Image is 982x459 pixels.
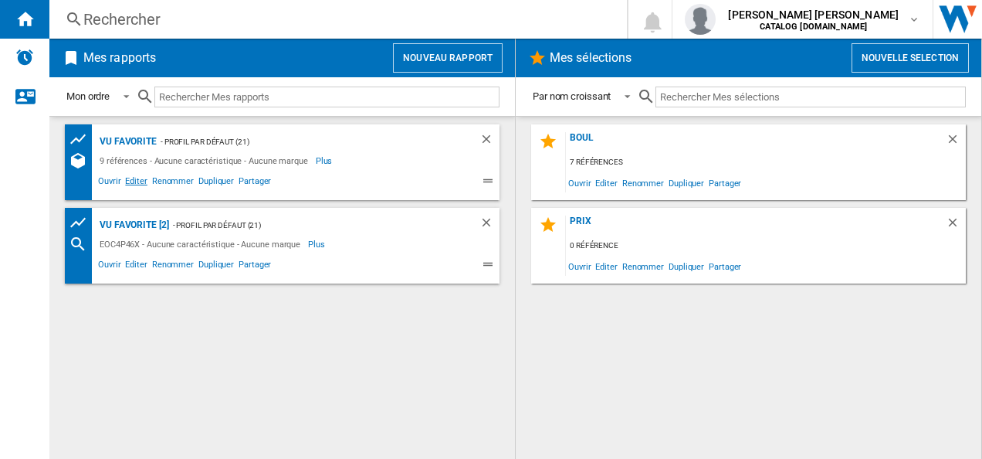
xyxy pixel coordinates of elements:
span: [PERSON_NAME] [PERSON_NAME] [728,7,899,22]
div: Recherche [69,235,96,253]
div: Références [69,151,96,170]
input: Rechercher Mes rapports [154,87,499,107]
div: 9 références - Aucune caractéristique - Aucune marque [96,151,316,170]
span: Ouvrir [566,172,593,193]
h2: Mes sélections [547,43,635,73]
div: Par nom croissant [533,90,611,102]
div: EOC4P46X - Aucune caractéristique - Aucune marque [96,235,308,253]
div: Supprimer [479,132,499,151]
span: Renommer [150,174,196,192]
span: Dupliquer [666,172,706,193]
div: Tableau des prix des produits [69,213,96,233]
span: Editer [123,174,149,192]
div: - Profil par défaut (21) [169,216,449,235]
button: Nouveau rapport [393,43,503,73]
span: Dupliquer [196,174,236,192]
div: Supprimer [946,216,966,236]
div: - Profil par défaut (21) [157,132,449,151]
img: alerts-logo.svg [15,48,34,66]
div: 0 référence [566,236,966,256]
div: 7 références [566,153,966,172]
div: boul [566,132,946,153]
div: Supprimer [479,216,499,235]
span: Partager [236,257,273,276]
h2: Mes rapports [80,43,159,73]
span: Plus [308,235,327,253]
span: Dupliquer [666,256,706,277]
div: Tableau des prix des produits [69,130,96,149]
span: Editer [593,172,619,193]
span: Partager [236,174,273,192]
span: Ouvrir [96,174,123,192]
span: Partager [706,172,743,193]
button: Nouvelle selection [852,43,969,73]
input: Rechercher Mes sélections [655,87,966,107]
div: Supprimer [946,132,966,153]
span: Editer [123,257,149,276]
span: Renommer [620,172,666,193]
span: Partager [706,256,743,277]
span: Editer [593,256,619,277]
span: Renommer [150,257,196,276]
div: Mon ordre [66,90,110,102]
div: Rechercher [83,8,587,30]
span: Ouvrir [566,256,593,277]
b: CATALOG [DOMAIN_NAME] [760,22,867,32]
div: PRIX [566,216,946,236]
span: Plus [316,151,335,170]
span: Renommer [620,256,666,277]
span: Dupliquer [196,257,236,276]
div: vu favorite [2] [96,216,169,235]
img: profile.jpg [685,4,716,35]
span: Ouvrir [96,257,123,276]
div: vu favorite [96,132,157,151]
